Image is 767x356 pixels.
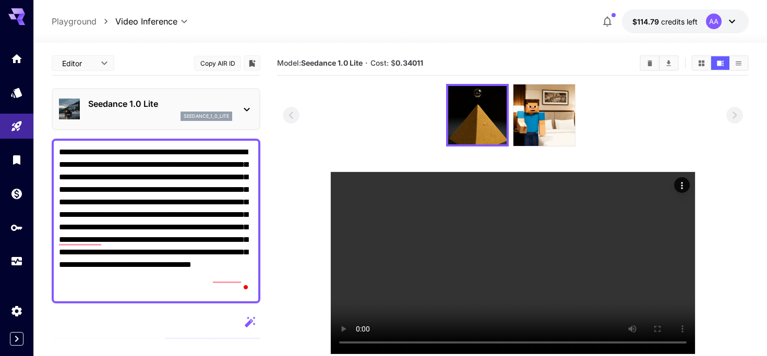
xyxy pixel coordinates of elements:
[10,120,23,133] div: Playground
[115,15,177,28] span: Video Inference
[247,57,257,69] button: Add to library
[661,17,698,26] span: credits left
[59,93,253,125] div: Seedance 1.0 Liteseedance_1_0_lite
[184,113,229,120] p: seedance_1_0_lite
[10,221,23,234] div: API Keys
[59,146,253,296] textarea: To enrich screen reader interactions, please activate Accessibility in Grammarly extension settings
[729,56,748,70] button: Show media in list view
[194,56,241,71] button: Copy AIR ID
[622,9,749,33] button: $114.79151AA
[706,14,722,29] div: AA
[396,58,423,67] b: 0.34011
[641,56,659,70] button: Clear All
[370,58,423,67] span: Cost: $
[660,56,678,70] button: Download All
[691,55,749,71] div: Show media in grid viewShow media in video viewShow media in list view
[301,58,363,67] b: Seedance 1.0 Lite
[711,56,729,70] button: Show media in video view
[632,16,698,27] div: $114.79151
[10,153,23,166] div: Library
[88,97,232,110] p: Seedance 1.0 Lite
[365,57,368,69] p: ·
[10,187,23,200] div: Wallet
[10,304,23,317] div: Settings
[277,58,363,67] span: Model:
[640,55,679,71] div: Clear AllDownload All
[52,15,97,28] a: Playground
[10,52,23,65] div: Home
[632,17,661,26] span: $114.79
[674,177,690,193] div: Actions
[52,15,115,28] nav: breadcrumb
[692,56,711,70] button: Show media in grid view
[513,84,575,146] img: Pi1eggAAAAZJREFUAwAEl4ISO1DZzQAAAABJRU5ErkJggg==
[62,58,94,69] span: Editor
[10,255,23,268] div: Usage
[10,86,23,99] div: Models
[448,86,507,144] img: 0xsg+4AAAAGSURBVAMAQ1OYotB5zoIAAAAASUVORK5CYII=
[10,332,23,346] button: Expand sidebar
